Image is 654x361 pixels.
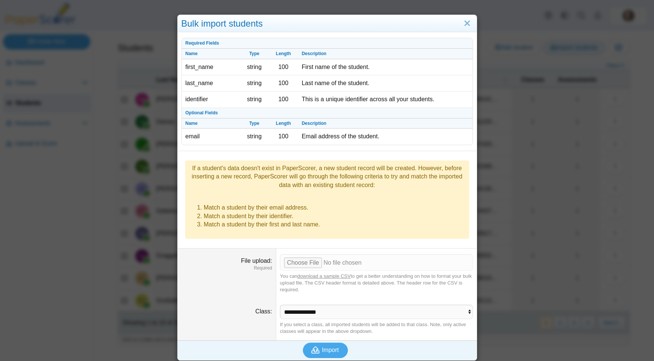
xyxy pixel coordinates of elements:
[298,91,473,108] td: This is a unique identifier across all your students.
[182,38,473,49] th: Required Fields
[204,212,465,220] li: Match a student by their identifier.
[298,75,473,91] td: Last name of the student.
[182,59,240,75] td: first_name
[298,129,473,144] td: Email address of the student.
[269,49,298,59] th: Length
[280,273,473,294] div: You can to get a better understanding on how to format your bulk upload file. The CSV header form...
[189,164,465,189] div: If a student's data doesn't exist in PaperScorer, a new student record will be created. However, ...
[297,273,350,279] a: download a sample CSV
[178,15,477,33] div: Bulk import students
[241,258,272,264] label: File upload
[298,49,473,59] th: Description
[240,49,269,59] th: Type
[298,59,473,75] td: First name of the student.
[269,118,298,129] th: Length
[269,91,298,108] td: 100
[269,59,298,75] td: 100
[240,129,269,144] td: string
[461,17,473,30] a: Close
[240,118,269,129] th: Type
[240,75,269,91] td: string
[204,220,465,229] li: Match a student by their first and last name.
[240,59,269,75] td: string
[181,265,272,271] dfn: Required
[204,204,465,212] li: Match a student by their email address.
[269,75,298,91] td: 100
[182,75,240,91] td: last_name
[298,118,473,129] th: Description
[303,343,348,358] button: Import
[269,129,298,144] td: 100
[182,108,473,118] th: Optional Fields
[182,49,240,59] th: Name
[182,129,240,144] td: email
[255,308,272,315] label: Class
[182,91,240,108] td: identifier
[182,118,240,129] th: Name
[240,91,269,108] td: string
[322,347,339,353] span: Import
[280,321,473,335] div: If you select a class, all imported students will be added to that class. Note, only active class...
